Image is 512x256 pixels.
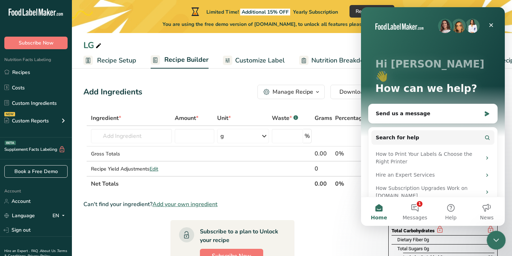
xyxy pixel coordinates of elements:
[424,246,429,251] span: 0g
[40,248,57,253] a: About Us .
[164,55,209,65] span: Recipe Builder
[4,112,15,116] div: NEW
[163,20,422,28] span: You are using the free demo version of [DOMAIN_NAME], to unlock all features please choose one of...
[91,150,172,158] div: Gross Totals
[91,165,172,173] div: Recipe Yield Adjustments
[339,88,367,96] span: Download
[424,237,429,242] span: 0g
[220,132,224,140] div: g
[83,200,381,209] div: Can't find your ingredient?
[240,9,290,15] span: Additional 15% OFF
[273,88,313,96] div: Manage Recipe
[272,114,298,122] div: Waste
[5,141,16,145] div: BETA
[330,85,381,99] button: Download
[90,176,313,191] th: Net Totals
[356,8,388,15] span: Redeem Offer
[335,114,366,122] span: Percentage
[335,149,366,158] div: 0%
[334,176,367,191] th: 0%
[83,39,103,52] div: LG
[4,209,35,222] a: Language
[152,200,218,209] span: Add your own ingredient
[315,149,332,158] div: 0.00
[91,114,121,122] span: Ingredient
[91,129,172,143] input: Add Ingredient
[397,237,423,242] span: Dietary Fiber
[151,52,209,69] a: Recipe Builder
[392,228,435,233] span: Total Carbohydrates
[19,39,54,47] span: Subscribe Now
[223,52,285,69] a: Customize Label
[217,114,231,122] span: Unit
[97,56,136,65] span: Recipe Setup
[311,56,373,65] span: Nutrition Breakdown
[175,114,198,122] span: Amount
[52,211,68,220] div: EN
[4,165,68,178] a: Book a Free Demo
[293,9,338,15] span: Yearly Subscription
[200,227,280,245] div: Subscribe to a plan to Unlock your recipe
[83,86,142,98] div: Add Ingredients
[4,248,30,253] a: Hire an Expert .
[235,56,285,65] span: Customize Label
[31,248,40,253] a: FAQ .
[190,7,338,16] div: Limited Time!
[361,7,505,226] iframe: Intercom live chat
[315,164,332,173] div: 0
[150,166,158,172] span: Edit
[349,5,394,18] button: Redeem Offer
[83,52,136,69] a: Recipe Setup
[397,246,423,251] span: Total Sugars
[299,52,379,69] a: Nutrition Breakdown
[313,176,334,191] th: 0.00
[4,117,49,125] div: Custom Reports
[315,114,332,122] span: Grams
[487,231,506,250] iframe: Intercom live chat
[4,37,68,49] button: Subscribe Now
[257,85,325,99] button: Manage Recipe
